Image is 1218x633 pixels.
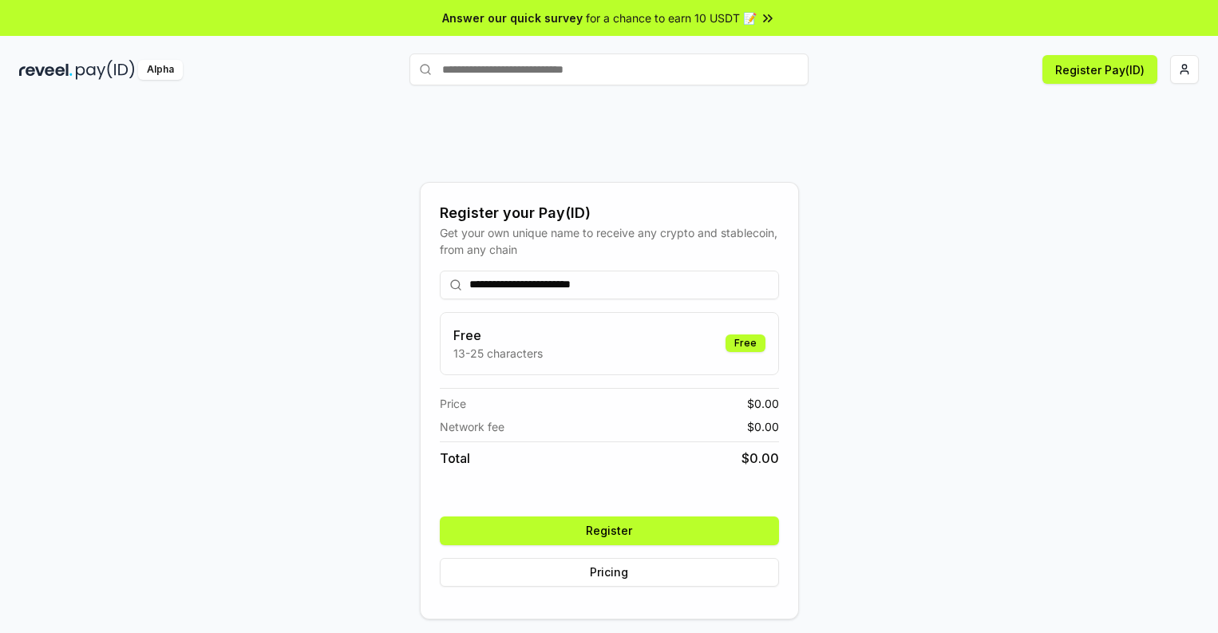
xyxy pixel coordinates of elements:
[453,345,543,362] p: 13-25 characters
[138,60,183,80] div: Alpha
[440,558,779,587] button: Pricing
[440,395,466,412] span: Price
[747,418,779,435] span: $ 0.00
[1042,55,1157,84] button: Register Pay(ID)
[586,10,757,26] span: for a chance to earn 10 USDT 📝
[440,449,470,468] span: Total
[453,326,543,345] h3: Free
[440,224,779,258] div: Get your own unique name to receive any crypto and stablecoin, from any chain
[440,418,504,435] span: Network fee
[76,60,135,80] img: pay_id
[19,60,73,80] img: reveel_dark
[726,334,765,352] div: Free
[440,516,779,545] button: Register
[440,202,779,224] div: Register your Pay(ID)
[747,395,779,412] span: $ 0.00
[442,10,583,26] span: Answer our quick survey
[741,449,779,468] span: $ 0.00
